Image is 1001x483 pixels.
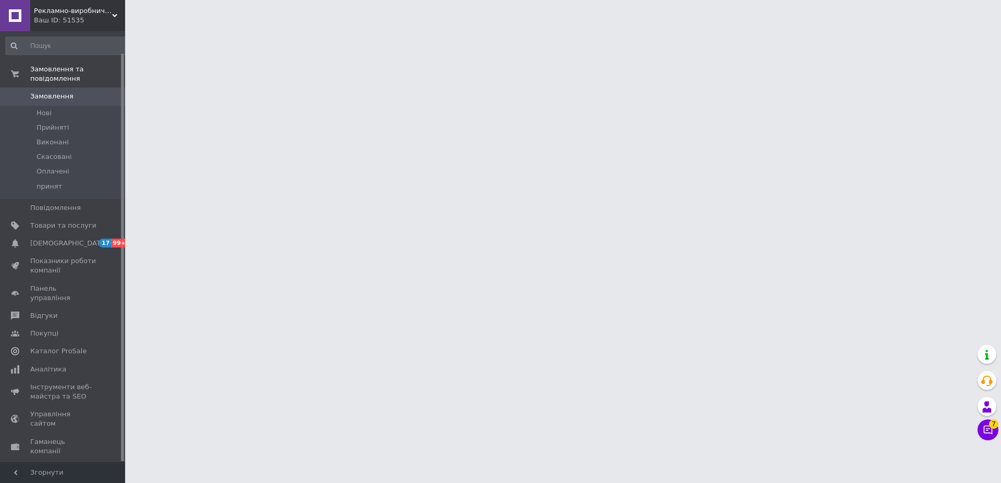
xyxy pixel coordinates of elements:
[30,92,74,101] span: Замовлення
[111,239,128,247] span: 99+
[30,311,57,320] span: Відгуки
[36,138,69,147] span: Виконані
[989,419,998,429] span: 7
[30,203,81,213] span: Повідомлення
[30,256,96,275] span: Показники роботи компанії
[30,284,96,303] span: Панель управління
[30,382,96,401] span: Інструменти веб-майстра та SEO
[36,167,69,176] span: Оплачені
[36,182,62,191] span: принят
[30,365,66,374] span: Аналітика
[34,6,112,16] span: Рекламно-виробнича компанія "Ілюзіон".
[30,221,96,230] span: Товари та послуги
[36,123,69,132] span: Прийняті
[36,108,52,118] span: Нові
[99,239,111,247] span: 17
[30,329,58,338] span: Покупці
[30,437,96,456] span: Гаманець компанії
[30,65,125,83] span: Замовлення та повідомлення
[36,152,72,162] span: Скасовані
[30,239,107,248] span: [DEMOGRAPHIC_DATA]
[30,346,87,356] span: Каталог ProSale
[978,419,998,440] button: Чат з покупцем7
[30,410,96,428] span: Управління сайтом
[5,36,129,55] input: Пошук
[34,16,125,25] div: Ваш ID: 51535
